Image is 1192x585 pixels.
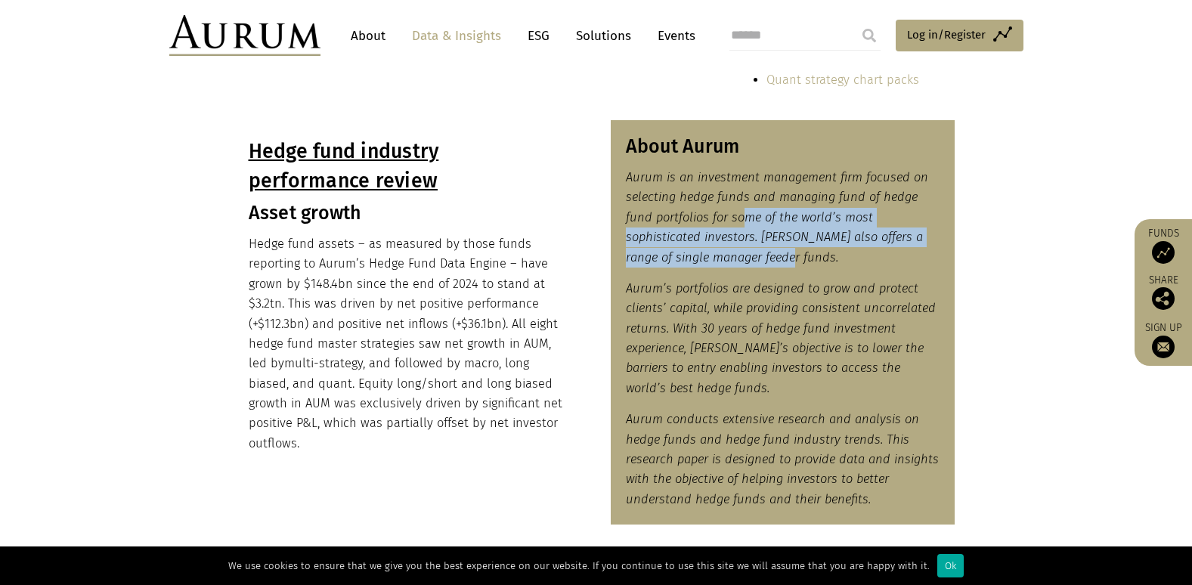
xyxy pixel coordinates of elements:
[249,234,563,453] p: Hedge fund assets – as measured by those funds reporting to Aurum’s Hedge Fund Data Engine – have...
[626,170,928,265] em: Aurum is an investment management firm focused on selecting hedge funds and managing fund of hedg...
[249,139,439,193] u: Hedge fund industry performance review
[169,15,320,56] img: Aurum
[568,22,639,50] a: Solutions
[249,202,563,224] h3: Asset growth
[1152,336,1175,358] img: Sign up to our newsletter
[650,22,695,50] a: Events
[284,356,363,370] span: multi-strategy
[343,22,393,50] a: About
[937,554,964,577] div: Ok
[907,26,986,44] span: Log in/Register
[1142,227,1184,264] a: Funds
[1142,275,1184,310] div: Share
[896,20,1023,51] a: Log in/Register
[404,22,509,50] a: Data & Insights
[1152,241,1175,264] img: Access Funds
[854,20,884,51] input: Submit
[626,135,940,158] h3: About Aurum
[1142,321,1184,358] a: Sign up
[626,412,939,506] em: Aurum conducts extensive research and analysis on hedge funds and hedge fund industry trends. Thi...
[766,73,919,87] a: Quant strategy chart packs
[1152,287,1175,310] img: Share this post
[626,281,936,395] em: Aurum’s portfolios are designed to grow and protect clients’ capital, while providing consistent ...
[520,22,557,50] a: ESG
